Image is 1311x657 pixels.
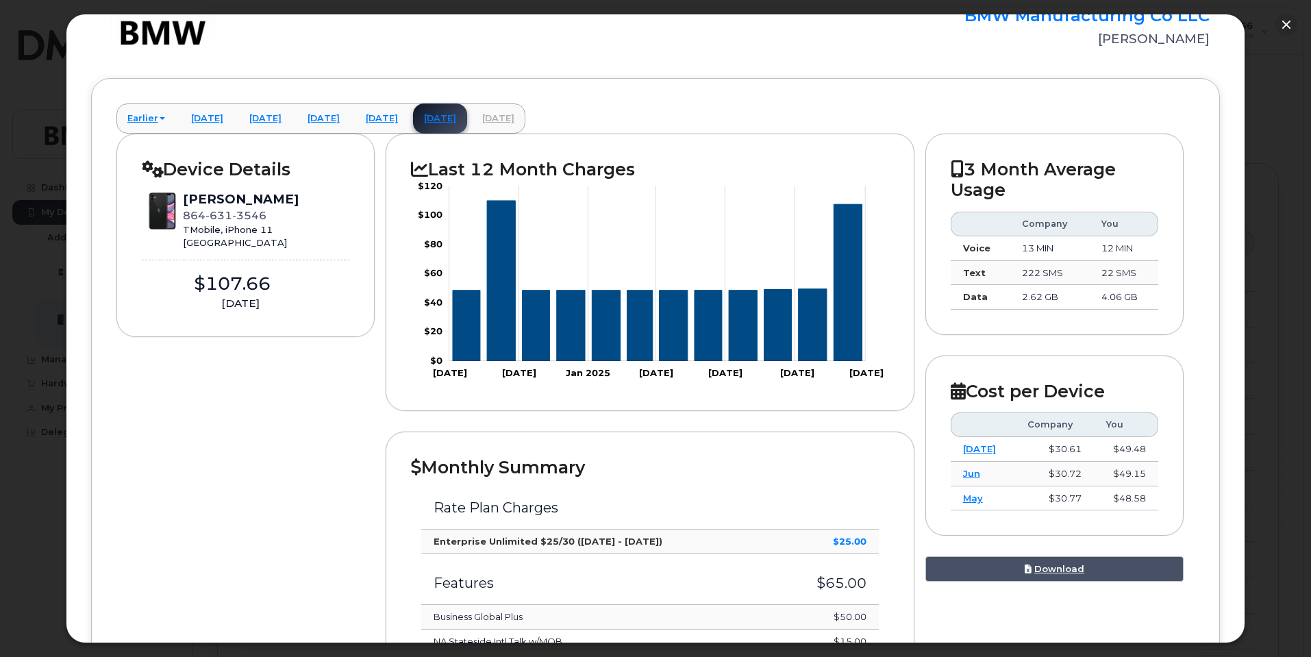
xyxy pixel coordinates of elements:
[963,291,988,302] strong: Data
[1089,236,1158,261] td: 12 MIN
[708,367,742,378] tspan: [DATE]
[502,367,536,378] tspan: [DATE]
[1015,412,1094,437] th: Company
[775,605,879,630] td: $50.00
[566,367,610,378] tspan: Jan 2025
[434,500,866,515] h3: Rate Plan Charges
[1089,285,1158,310] td: 4.06 GB
[1094,486,1158,511] td: $48.58
[411,457,888,478] h2: Monthly Summary
[925,556,1184,582] a: Download
[963,243,990,253] strong: Voice
[1010,261,1089,286] td: 222 SMS
[183,223,299,249] div: TMobile, iPhone 11 [GEOGRAPHIC_DATA]
[833,536,866,547] strong: $25.00
[430,355,442,366] tspan: $0
[424,268,442,279] tspan: $60
[421,630,774,654] td: NA Stateside Intl Talk w/MOB
[424,238,442,249] tspan: $80
[142,296,339,311] div: [DATE]
[849,367,884,378] tspan: [DATE]
[1015,486,1094,511] td: $30.77
[418,180,884,378] g: Chart
[1015,437,1094,462] td: $30.61
[1094,412,1158,437] th: You
[453,201,862,361] g: Series
[421,605,774,630] td: Business Global Plus
[775,630,879,654] td: $15.00
[963,443,996,454] a: [DATE]
[1015,462,1094,486] td: $30.72
[424,326,442,337] tspan: $20
[1010,212,1089,236] th: Company
[780,367,814,378] tspan: [DATE]
[1010,285,1089,310] td: 2.62 GB
[1094,462,1158,486] td: $49.15
[142,271,323,297] div: $107.66
[963,493,983,504] a: May
[434,536,662,547] strong: Enterprise Unlimited $25/30 ([DATE] - [DATE])
[433,367,467,378] tspan: [DATE]
[1089,212,1158,236] th: You
[963,468,980,479] a: Jun
[640,367,674,378] tspan: [DATE]
[951,381,1159,401] h2: Cost per Device
[963,267,986,278] strong: Text
[1094,437,1158,462] td: $49.48
[1010,236,1089,261] td: 13 MIN
[787,575,866,591] h3: $65.00
[1251,597,1301,647] iframe: Messenger Launcher
[1089,261,1158,286] td: 22 SMS
[434,575,762,591] h3: Features
[424,297,442,308] tspan: $40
